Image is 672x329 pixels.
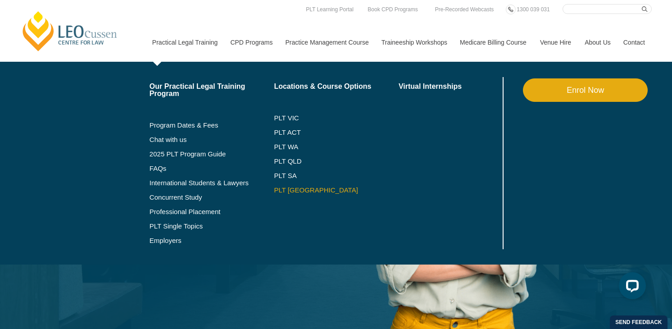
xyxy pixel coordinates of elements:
[150,223,274,230] a: PLT Single Topics
[399,83,501,90] a: Virtual Internships
[279,23,375,62] a: Practice Management Course
[274,129,399,136] a: PLT ACT
[612,269,649,306] iframe: LiveChat chat widget
[517,6,549,13] span: 1300 039 031
[150,151,252,158] a: 2025 PLT Program Guide
[150,165,274,172] a: FAQs
[533,23,578,62] a: Venue Hire
[365,5,420,14] a: Book CPD Programs
[20,10,120,52] a: [PERSON_NAME] Centre for Law
[433,5,496,14] a: Pre-Recorded Webcasts
[453,23,533,62] a: Medicare Billing Course
[617,23,652,62] a: Contact
[223,23,278,62] a: CPD Programs
[150,208,274,215] a: Professional Placement
[274,143,376,151] a: PLT WA
[523,78,648,102] a: Enrol Now
[304,5,356,14] a: PLT Learning Portal
[274,114,399,122] a: PLT VIC
[150,122,274,129] a: Program Dates & Fees
[150,179,274,187] a: International Students & Lawyers
[274,158,399,165] a: PLT QLD
[145,23,224,62] a: Practical Legal Training
[150,194,274,201] a: Concurrent Study
[150,83,274,97] a: Our Practical Legal Training Program
[150,136,274,143] a: Chat with us
[375,23,453,62] a: Traineeship Workshops
[274,187,399,194] a: PLT [GEOGRAPHIC_DATA]
[274,172,399,179] a: PLT SA
[274,83,399,90] a: Locations & Course Options
[578,23,617,62] a: About Us
[150,237,274,244] a: Employers
[514,5,552,14] a: 1300 039 031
